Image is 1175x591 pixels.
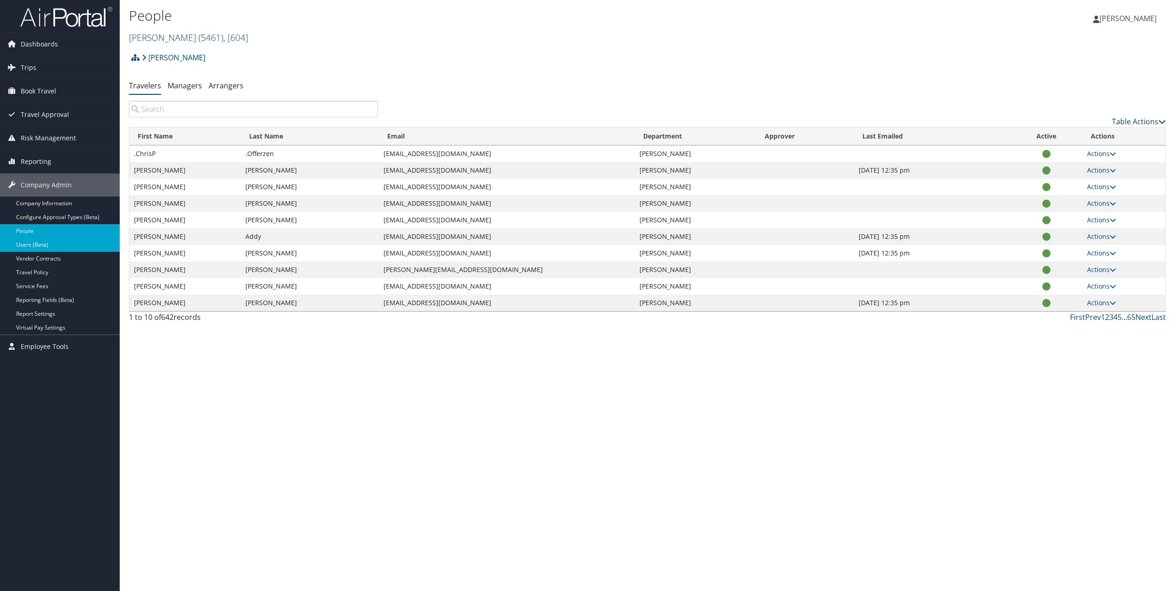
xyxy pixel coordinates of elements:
a: Actions [1087,249,1116,257]
td: [PERSON_NAME] [241,245,379,261]
td: [PERSON_NAME] [129,245,241,261]
a: Travelers [129,81,161,91]
td: .ChrisP [129,145,241,162]
td: [PERSON_NAME] [129,228,241,245]
a: Last [1152,312,1166,322]
td: [PERSON_NAME] [129,195,241,212]
a: Next [1135,312,1152,322]
td: [PERSON_NAME] [635,212,756,228]
span: [PERSON_NAME] [1099,13,1157,23]
td: [PERSON_NAME][EMAIL_ADDRESS][DOMAIN_NAME] [379,261,635,278]
span: , [ 604 ] [223,31,248,44]
td: [PERSON_NAME] [129,278,241,295]
td: [PERSON_NAME] [129,261,241,278]
td: [EMAIL_ADDRESS][DOMAIN_NAME] [379,179,635,195]
td: [PERSON_NAME] [635,278,756,295]
td: .Offerzen [241,145,379,162]
div: 1 to 10 of records [129,312,378,327]
span: Risk Management [21,127,76,150]
a: 5 [1117,312,1122,322]
a: [PERSON_NAME] [129,31,248,44]
td: [PERSON_NAME] [635,179,756,195]
span: Reporting [21,150,51,173]
td: [PERSON_NAME] [241,278,379,295]
span: 642 [161,312,174,322]
span: Employee Tools [21,335,69,358]
td: [PERSON_NAME] [635,261,756,278]
td: [PERSON_NAME] [635,245,756,261]
td: [EMAIL_ADDRESS][DOMAIN_NAME] [379,295,635,311]
td: [PERSON_NAME] [241,212,379,228]
td: [PERSON_NAME] [635,295,756,311]
a: 4 [1113,312,1117,322]
a: Actions [1087,182,1116,191]
td: [DATE] 12:35 pm [854,162,1010,179]
td: [EMAIL_ADDRESS][DOMAIN_NAME] [379,212,635,228]
th: Email: activate to sort column ascending [379,127,635,145]
span: Company Admin [21,174,72,197]
th: Last Name: activate to sort column descending [241,127,379,145]
td: [PERSON_NAME] [129,212,241,228]
td: [DATE] 12:35 pm [854,245,1010,261]
th: Actions [1082,127,1165,145]
a: Actions [1087,282,1116,290]
td: [PERSON_NAME] [241,195,379,212]
th: First Name: activate to sort column ascending [129,127,241,145]
img: airportal-logo.png [20,6,112,28]
td: [PERSON_NAME] [635,228,756,245]
td: [EMAIL_ADDRESS][DOMAIN_NAME] [379,145,635,162]
span: Trips [21,56,36,79]
td: [EMAIL_ADDRESS][DOMAIN_NAME] [379,195,635,212]
td: [PERSON_NAME] [129,179,241,195]
a: Actions [1087,265,1116,274]
td: [PERSON_NAME] [635,145,756,162]
th: Last Emailed: activate to sort column ascending [854,127,1010,145]
a: [PERSON_NAME] [142,48,205,67]
td: [EMAIL_ADDRESS][DOMAIN_NAME] [379,278,635,295]
a: Arrangers [209,81,244,91]
a: 2 [1105,312,1109,322]
span: … [1122,312,1127,322]
a: Actions [1087,298,1116,307]
td: [DATE] 12:35 pm [854,295,1010,311]
a: Actions [1087,232,1116,241]
a: Actions [1087,166,1116,174]
td: [EMAIL_ADDRESS][DOMAIN_NAME] [379,228,635,245]
td: [PERSON_NAME] [241,162,379,179]
a: First [1070,312,1085,322]
h1: People [129,6,820,25]
th: Department: activate to sort column ascending [635,127,756,145]
td: Addy [241,228,379,245]
td: [PERSON_NAME] [241,179,379,195]
a: Table Actions [1112,116,1166,127]
td: [PERSON_NAME] [129,162,241,179]
td: [EMAIL_ADDRESS][DOMAIN_NAME] [379,245,635,261]
span: ( 5461 ) [198,31,223,44]
th: Approver [756,127,855,145]
td: [PERSON_NAME] [635,162,756,179]
a: Actions [1087,215,1116,224]
td: [PERSON_NAME] [129,295,241,311]
input: Search [129,101,378,117]
td: [PERSON_NAME] [635,195,756,212]
span: Travel Approval [21,103,69,126]
td: [PERSON_NAME] [241,295,379,311]
a: Prev [1085,312,1101,322]
td: [DATE] 12:35 pm [854,228,1010,245]
th: Active: activate to sort column ascending [1010,127,1083,145]
a: [PERSON_NAME] [1093,5,1166,32]
a: Managers [168,81,202,91]
td: [EMAIL_ADDRESS][DOMAIN_NAME] [379,162,635,179]
a: 65 [1127,312,1135,322]
a: Actions [1087,199,1116,208]
span: Book Travel [21,80,56,103]
a: 1 [1101,312,1105,322]
td: [PERSON_NAME] [241,261,379,278]
span: Dashboards [21,33,58,56]
a: 3 [1109,312,1113,322]
a: Actions [1087,149,1116,158]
